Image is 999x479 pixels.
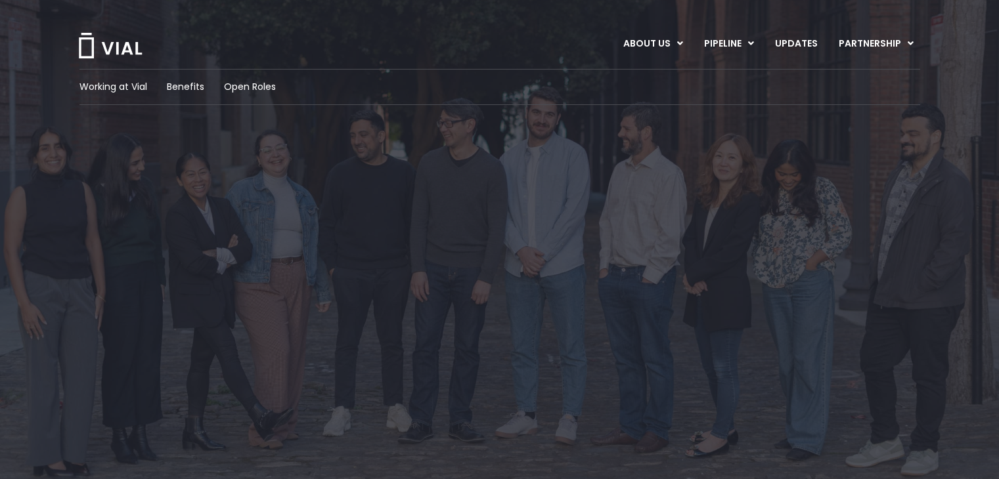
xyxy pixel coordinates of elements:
[78,33,143,58] img: Vial Logo
[224,80,276,94] a: Open Roles
[167,80,204,94] a: Benefits
[694,33,764,55] a: PIPELINEMenu Toggle
[828,33,924,55] a: PARTNERSHIPMenu Toggle
[79,80,147,94] a: Working at Vial
[765,33,828,55] a: UPDATES
[613,33,693,55] a: ABOUT USMenu Toggle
